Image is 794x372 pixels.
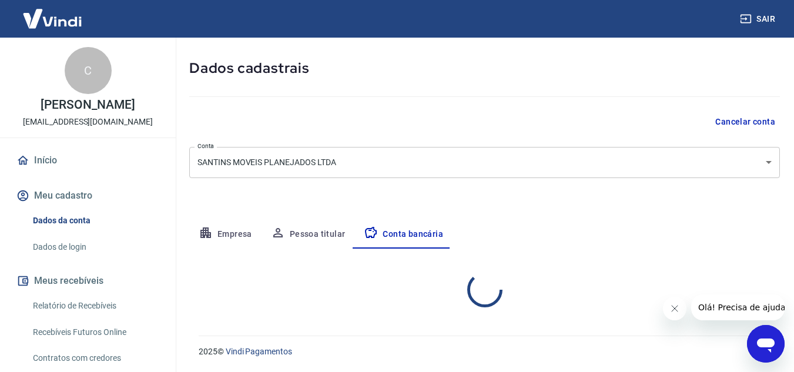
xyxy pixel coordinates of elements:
[14,183,162,209] button: Meu cadastro
[23,116,153,128] p: [EMAIL_ADDRESS][DOMAIN_NAME]
[14,1,91,36] img: Vindi
[14,148,162,173] a: Início
[262,220,355,249] button: Pessoa titular
[41,99,135,111] p: [PERSON_NAME]
[197,142,214,150] label: Conta
[28,294,162,318] a: Relatório de Recebíveis
[28,235,162,259] a: Dados de login
[711,111,780,133] button: Cancelar conta
[199,346,766,358] p: 2025 ©
[738,8,780,30] button: Sair
[226,347,292,356] a: Vindi Pagamentos
[189,59,780,78] h5: Dados cadastrais
[28,320,162,344] a: Recebíveis Futuros Online
[663,297,686,320] iframe: Fechar mensagem
[691,294,785,320] iframe: Mensagem da empresa
[28,346,162,370] a: Contratos com credores
[7,8,99,18] span: Olá! Precisa de ajuda?
[354,220,453,249] button: Conta bancária
[747,325,785,363] iframe: Botão para abrir a janela de mensagens
[65,47,112,94] div: C
[14,268,162,294] button: Meus recebíveis
[28,209,162,233] a: Dados da conta
[189,147,780,178] div: SANTINS MOVEIS PLANEJADOS LTDA
[189,220,262,249] button: Empresa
